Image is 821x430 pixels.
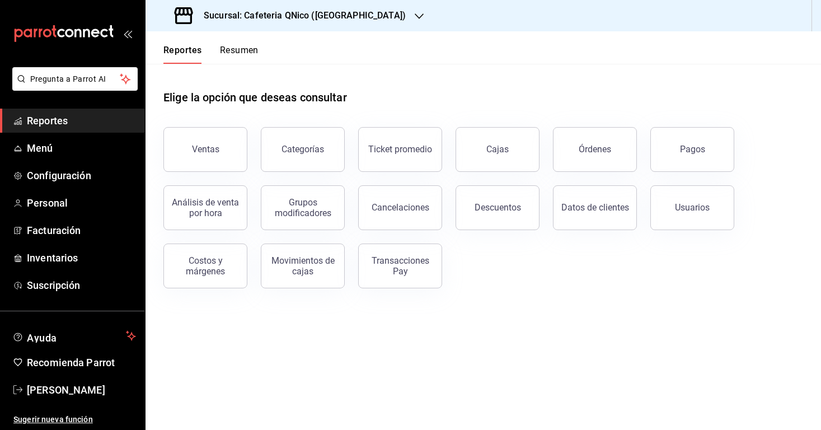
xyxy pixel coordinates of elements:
[358,185,442,230] button: Cancelaciones
[220,45,259,64] button: Resumen
[475,202,521,213] div: Descuentos
[368,144,432,155] div: Ticket promedio
[358,244,442,288] button: Transacciones Pay
[163,45,259,64] div: navigation tabs
[282,144,324,155] div: Categorías
[561,202,629,213] div: Datos de clientes
[268,197,337,218] div: Grupos modificadores
[163,244,247,288] button: Costos y márgenes
[13,414,136,426] span: Sugerir nueva función
[27,329,121,343] span: Ayuda
[456,127,539,172] button: Cajas
[27,168,136,183] span: Configuración
[365,255,435,277] div: Transacciones Pay
[195,9,406,22] h3: Sucursal: Cafeteria QNico ([GEOGRAPHIC_DATA])
[163,89,347,106] h1: Elige la opción que deseas consultar
[163,185,247,230] button: Análisis de venta por hora
[27,113,136,128] span: Reportes
[123,29,132,38] button: open_drawer_menu
[30,73,120,85] span: Pregunta a Parrot AI
[268,255,337,277] div: Movimientos de cajas
[27,223,136,238] span: Facturación
[171,197,240,218] div: Análisis de venta por hora
[675,202,710,213] div: Usuarios
[163,45,202,64] button: Reportes
[358,127,442,172] button: Ticket promedio
[261,185,345,230] button: Grupos modificadores
[27,141,136,156] span: Menú
[261,244,345,288] button: Movimientos de cajas
[553,185,637,230] button: Datos de clientes
[486,144,509,155] div: Cajas
[372,202,429,213] div: Cancelaciones
[27,195,136,211] span: Personal
[456,185,539,230] button: Descuentos
[8,81,138,93] a: Pregunta a Parrot AI
[579,144,611,155] div: Órdenes
[680,144,705,155] div: Pagos
[650,185,734,230] button: Usuarios
[27,355,136,370] span: Recomienda Parrot
[553,127,637,172] button: Órdenes
[171,255,240,277] div: Costos y márgenes
[192,144,219,155] div: Ventas
[12,67,138,91] button: Pregunta a Parrot AI
[163,127,247,172] button: Ventas
[261,127,345,172] button: Categorías
[27,250,136,265] span: Inventarios
[27,382,136,398] span: [PERSON_NAME]
[650,127,734,172] button: Pagos
[27,278,136,293] span: Suscripción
